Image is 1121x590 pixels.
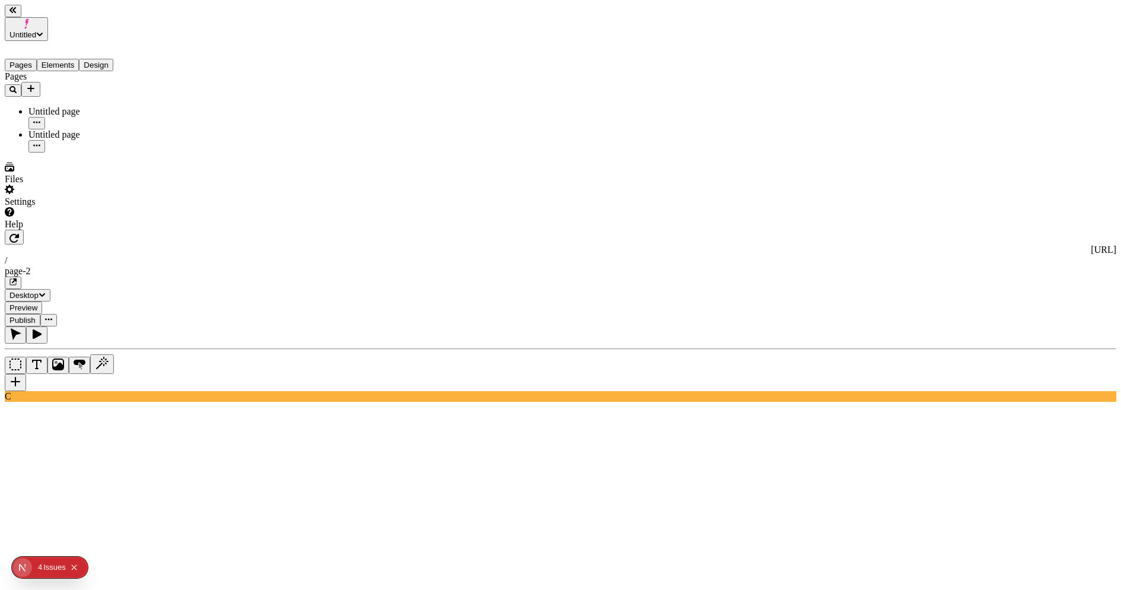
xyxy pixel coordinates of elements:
button: Untitled [5,17,48,41]
button: Design [79,59,113,71]
span: Untitled [9,30,36,39]
p: Cookie Test Route [5,9,173,20]
button: Pages [5,59,37,71]
div: Pages [5,71,147,82]
button: Elements [37,59,79,71]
